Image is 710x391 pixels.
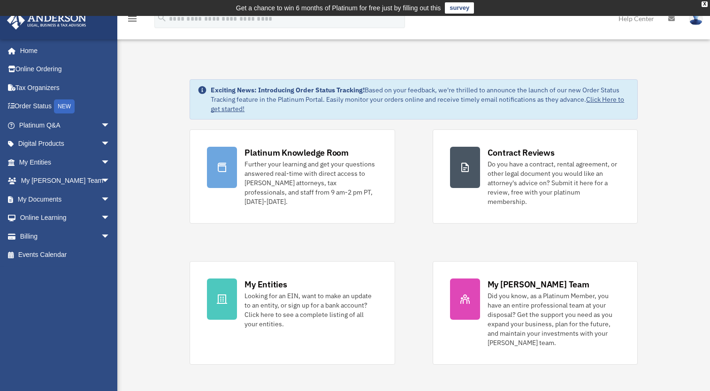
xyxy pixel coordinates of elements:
[445,2,474,14] a: survey
[236,2,441,14] div: Get a chance to win 6 months of Platinum for free just by filling out this
[7,41,120,60] a: Home
[7,135,124,153] a: Digital Productsarrow_drop_down
[157,13,167,23] i: search
[488,291,620,347] div: Did you know, as a Platinum Member, you have an entire professional team at your disposal? Get th...
[211,95,624,113] a: Click Here to get started!
[211,85,629,113] div: Based on your feedback, we're thrilled to announce the launch of our new Order Status Tracking fe...
[190,129,395,224] a: Platinum Knowledge Room Further your learning and get your questions answered real-time with dire...
[244,147,349,158] div: Platinum Knowledge Room
[7,190,124,209] a: My Documentsarrow_drop_down
[7,153,124,172] a: My Entitiesarrow_drop_down
[211,86,365,94] strong: Exciting News: Introducing Order Status Tracking!
[7,209,124,227] a: Online Learningarrow_drop_down
[488,159,620,206] div: Do you have a contract, rental agreement, or other legal document you would like an attorney's ad...
[101,209,120,228] span: arrow_drop_down
[7,60,124,79] a: Online Ordering
[190,261,395,365] a: My Entities Looking for an EIN, want to make an update to an entity, or sign up for a bank accoun...
[101,153,120,172] span: arrow_drop_down
[689,12,703,25] img: User Pic
[433,261,638,365] a: My [PERSON_NAME] Team Did you know, as a Platinum Member, you have an entire professional team at...
[127,13,138,24] i: menu
[54,99,75,113] div: NEW
[7,116,124,135] a: Platinum Q&Aarrow_drop_down
[702,1,708,7] div: close
[7,172,124,190] a: My [PERSON_NAME] Teamarrow_drop_down
[101,190,120,209] span: arrow_drop_down
[7,246,124,264] a: Events Calendar
[433,129,638,224] a: Contract Reviews Do you have a contract, rental agreement, or other legal document you would like...
[101,135,120,154] span: arrow_drop_down
[101,172,120,191] span: arrow_drop_down
[127,16,138,24] a: menu
[244,278,287,290] div: My Entities
[101,227,120,246] span: arrow_drop_down
[7,227,124,246] a: Billingarrow_drop_down
[4,11,89,30] img: Anderson Advisors Platinum Portal
[7,78,124,97] a: Tax Organizers
[101,116,120,135] span: arrow_drop_down
[488,147,555,158] div: Contract Reviews
[488,278,589,290] div: My [PERSON_NAME] Team
[7,97,124,116] a: Order StatusNEW
[244,291,377,329] div: Looking for an EIN, want to make an update to an entity, or sign up for a bank account? Click her...
[244,159,377,206] div: Further your learning and get your questions answered real-time with direct access to [PERSON_NAM...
